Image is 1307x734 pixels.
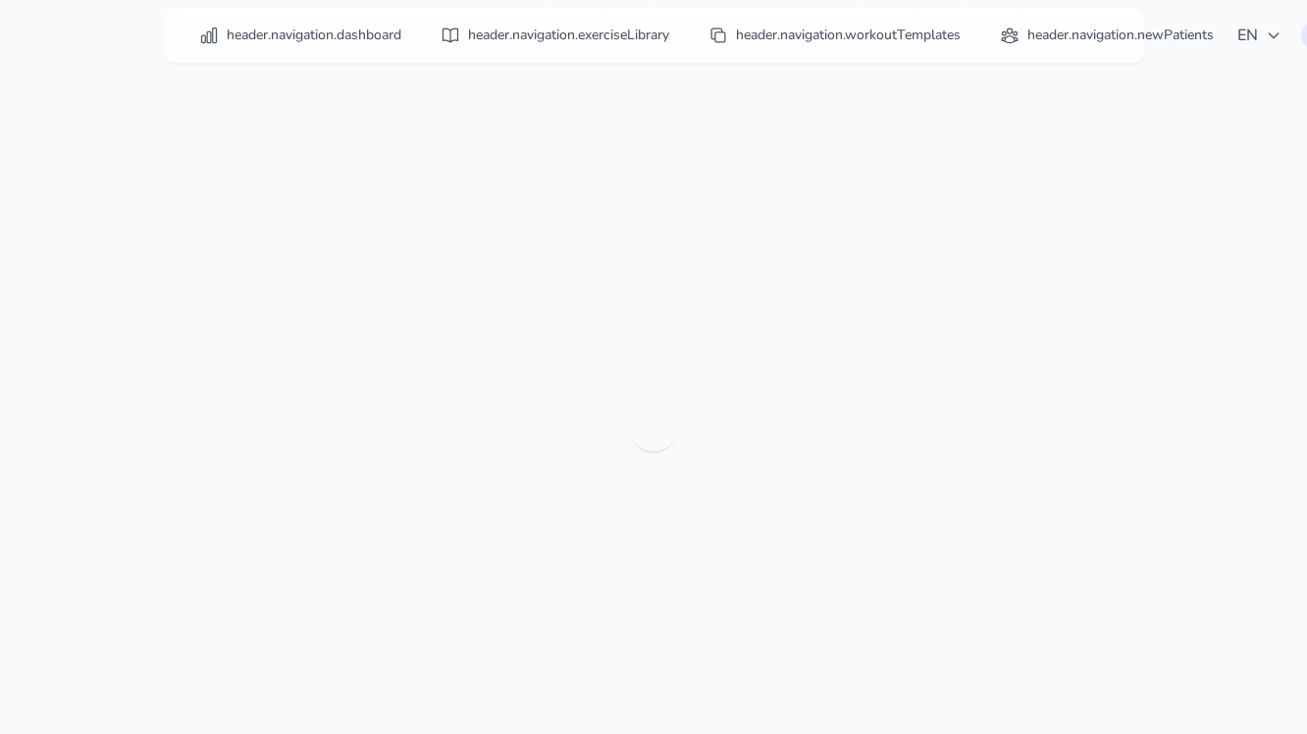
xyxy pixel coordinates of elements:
[1237,24,1281,47] span: EN
[187,18,413,53] a: header.navigation.dashboard
[1226,16,1293,55] button: EN
[697,18,972,53] a: header.navigation.workoutTemplates
[988,18,1226,53] a: header.navigation.newPatients
[429,18,681,53] a: header.navigation.exerciseLibrary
